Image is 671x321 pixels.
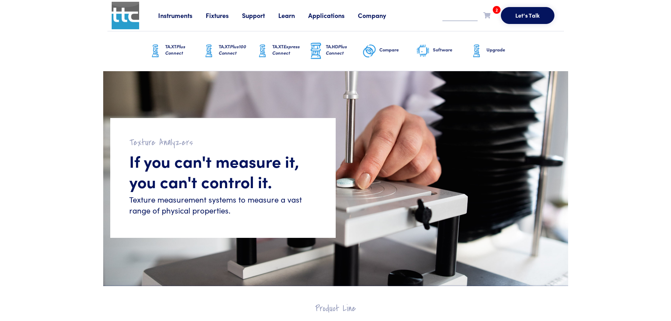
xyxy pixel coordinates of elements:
[278,11,308,20] a: Learn
[165,43,202,56] h6: TA.XT
[309,31,362,71] a: TA.HDPlus Connect
[255,31,309,71] a: TA.XTExpress Connect
[486,47,523,53] h6: Upgrade
[326,43,362,56] h6: TA.HD
[206,11,242,20] a: Fixtures
[148,31,202,71] a: TA.XTPlus Connect
[255,42,269,60] img: ta-xt-graphic.png
[129,194,317,216] h6: Texture measurement systems to measure a vast range of physical properties.
[308,11,358,20] a: Applications
[242,11,278,20] a: Support
[272,43,300,56] span: Express Connect
[202,31,255,71] a: TA.XTPlus100 Connect
[129,137,317,148] h2: Texture Analyzers
[202,42,216,60] img: ta-xt-graphic.png
[362,31,416,71] a: Compare
[433,47,470,53] h6: Software
[158,11,206,20] a: Instruments
[219,43,255,56] h6: TA.XT
[501,7,554,24] button: Let's Talk
[416,44,430,58] img: software-graphic.png
[493,6,501,14] span: 2
[362,42,377,60] img: compare-graphic.png
[358,11,399,20] a: Company
[219,43,246,56] span: Plus100 Connect
[470,31,523,71] a: Upgrade
[416,31,470,71] a: Software
[309,42,323,60] img: ta-hd-graphic.png
[326,43,347,56] span: Plus Connect
[379,47,416,53] h6: Compare
[148,42,162,60] img: ta-xt-graphic.png
[483,11,490,19] a: 2
[124,303,547,314] h2: Product Line
[112,2,139,29] img: ttc_logo_1x1_v1.0.png
[165,43,185,56] span: Plus Connect
[129,151,317,191] h1: If you can't measure it, you can't control it.
[470,42,484,60] img: ta-xt-graphic.png
[272,43,309,56] h6: TA.XT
